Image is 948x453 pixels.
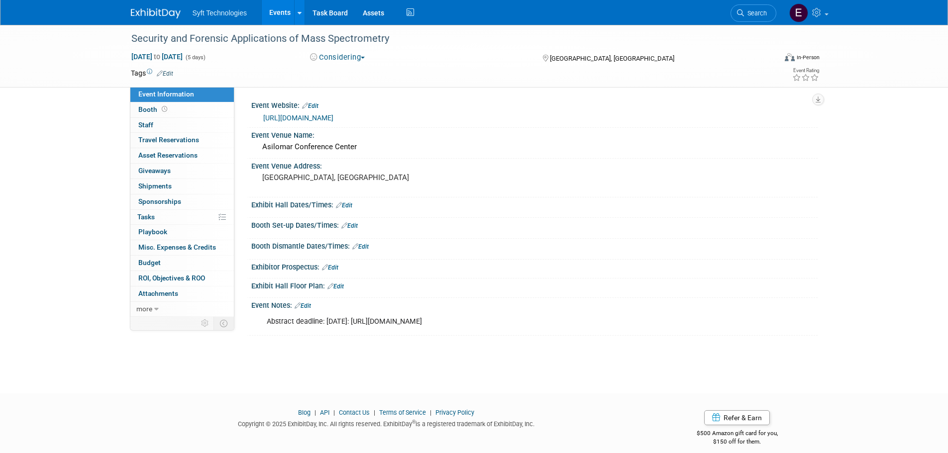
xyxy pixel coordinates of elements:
a: Budget [130,256,234,271]
div: Copyright © 2025 ExhibitDay, Inc. All rights reserved. ExhibitDay is a registered trademark of Ex... [131,417,642,429]
a: Tasks [130,210,234,225]
a: Edit [327,283,344,290]
span: to [152,53,162,61]
a: Blog [298,409,311,416]
button: Considering [307,52,369,63]
div: Event Venue Name: [251,128,818,140]
span: more [136,305,152,313]
a: Edit [302,102,318,109]
div: Security and Forensic Applications of Mass Spectrometry [128,30,761,48]
td: Tags [131,68,173,78]
span: | [371,409,378,416]
div: Exhibit Hall Floor Plan: [251,278,818,291]
a: Search [731,4,776,22]
img: Emma Chachere [789,3,808,22]
span: Booth not reserved yet [160,105,169,113]
div: Event Notes: [251,298,818,311]
span: Travel Reservations [138,136,199,144]
a: more [130,302,234,317]
td: Personalize Event Tab Strip [197,317,214,330]
span: Search [744,9,767,17]
span: (5 days) [185,54,206,61]
div: Booth Dismantle Dates/Times: [251,239,818,252]
a: API [320,409,329,416]
a: Edit [295,302,311,309]
div: Exhibitor Prospectus: [251,260,818,272]
a: Privacy Policy [435,409,474,416]
a: Giveaways [130,164,234,179]
span: | [331,409,337,416]
a: ROI, Objectives & ROO [130,271,234,286]
div: $500 Amazon gift card for you, [657,423,818,446]
div: Exhibit Hall Dates/Times: [251,197,818,210]
a: Playbook [130,225,234,240]
td: Toggle Event Tabs [213,317,234,330]
span: Budget [138,259,161,267]
a: Edit [336,202,352,209]
a: Contact Us [339,409,370,416]
div: Event Format [718,52,820,67]
span: Syft Technologies [193,9,247,17]
div: In-Person [796,54,820,61]
span: Staff [138,121,153,129]
a: Edit [352,243,369,250]
div: Abstract deadline: [DATE]: [URL][DOMAIN_NAME] [260,312,708,332]
pre: [GEOGRAPHIC_DATA], [GEOGRAPHIC_DATA] [262,173,476,182]
a: Sponsorships [130,194,234,209]
span: Attachments [138,289,178,297]
a: Edit [322,264,338,271]
div: $150 off for them. [657,438,818,446]
a: Booth [130,102,234,117]
a: Attachments [130,286,234,301]
span: | [312,409,318,416]
a: Misc. Expenses & Credits [130,240,234,255]
img: ExhibitDay [131,8,181,18]
span: Misc. Expenses & Credits [138,243,216,251]
a: Shipments [130,179,234,194]
img: Format-Inperson.png [785,53,795,61]
span: Sponsorships [138,197,181,205]
a: Edit [157,70,173,77]
div: Event Website: [251,98,818,111]
a: Refer & Earn [704,410,770,425]
div: Asilomar Conference Center [259,139,810,155]
span: Booth [138,105,169,113]
sup: ® [412,419,416,425]
span: [DATE] [DATE] [131,52,183,61]
a: Staff [130,118,234,133]
a: Asset Reservations [130,148,234,163]
span: | [427,409,434,416]
a: [URL][DOMAIN_NAME] [263,114,333,122]
div: Booth Set-up Dates/Times: [251,218,818,231]
span: Asset Reservations [138,151,198,159]
span: ROI, Objectives & ROO [138,274,205,282]
span: Playbook [138,228,167,236]
span: Giveaways [138,167,171,175]
a: Terms of Service [379,409,426,416]
a: Event Information [130,87,234,102]
span: Shipments [138,182,172,190]
a: Travel Reservations [130,133,234,148]
span: [GEOGRAPHIC_DATA], [GEOGRAPHIC_DATA] [550,55,674,62]
div: Event Venue Address: [251,159,818,171]
span: Tasks [137,213,155,221]
span: Event Information [138,90,194,98]
div: Event Rating [792,68,819,73]
a: Edit [341,222,358,229]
